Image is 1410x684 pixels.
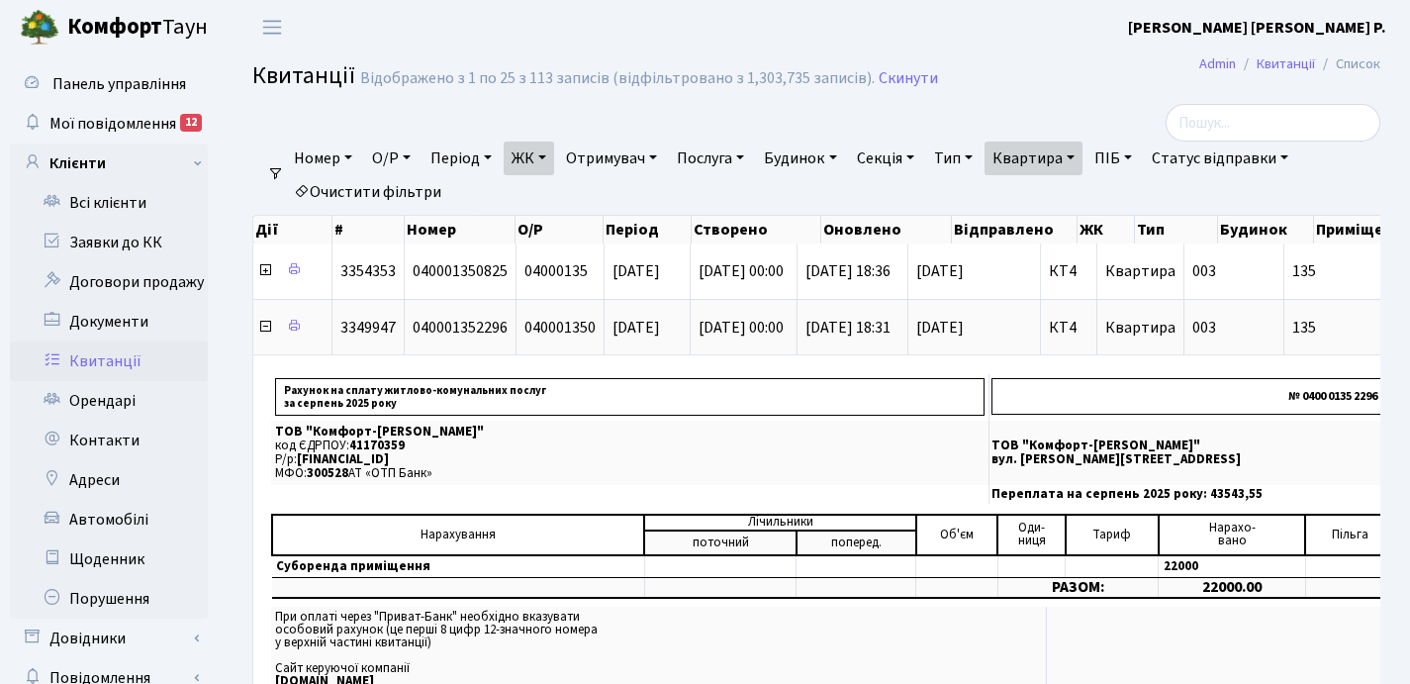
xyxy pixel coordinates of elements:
[997,515,1066,555] td: Оди- ниця
[985,142,1082,175] a: Квартира
[1135,216,1218,244] th: Тип
[612,260,660,282] span: [DATE]
[916,515,997,555] td: Об'єм
[1159,515,1306,555] td: Нарахо- вано
[10,500,208,539] a: Автомобілі
[558,142,665,175] a: Отримувач
[644,531,796,555] td: поточний
[504,142,554,175] a: ЖК
[669,142,752,175] a: Послуга
[275,378,985,416] p: Рахунок на сплату житлово-комунальних послуг за серпень 2025 року
[10,183,208,223] a: Всі клієнти
[1159,555,1306,578] td: 22000
[10,302,208,342] a: Документи
[1144,142,1296,175] a: Статус відправки
[849,142,922,175] a: Секція
[275,440,985,452] p: код ЄДРПОУ:
[926,142,981,175] a: Тип
[997,577,1158,598] td: РАЗОМ:
[1192,260,1216,282] span: 003
[10,460,208,500] a: Адреси
[1199,53,1236,74] a: Admin
[524,317,596,339] span: 040001350
[1128,16,1386,40] a: [PERSON_NAME] [PERSON_NAME] Р.
[1292,263,1404,279] span: 135
[286,175,449,209] a: Очистити фільтри
[644,515,916,531] td: Лічильники
[1292,320,1404,336] span: 135
[1305,515,1393,555] td: Пільга
[413,260,508,282] span: 040001350825
[247,11,297,44] button: Переключити навігацію
[1105,317,1175,339] span: Квартира
[10,262,208,302] a: Договори продажу
[1159,577,1306,598] td: 22000.00
[1315,53,1380,75] li: Список
[67,11,208,45] span: Таун
[1257,53,1315,74] a: Квитанції
[307,464,348,482] span: 300528
[180,114,202,132] div: 12
[67,11,162,43] b: Комфорт
[805,317,891,339] span: [DATE] 18:31
[612,317,660,339] span: [DATE]
[516,216,604,244] th: О/Р
[272,515,644,555] td: Нарахування
[275,453,985,466] p: Р/р:
[1078,216,1135,244] th: ЖК
[1192,317,1216,339] span: 003
[952,216,1079,244] th: Відправлено
[253,216,332,244] th: Дії
[49,113,176,135] span: Мої повідомлення
[1086,142,1140,175] a: ПІБ
[1128,17,1386,39] b: [PERSON_NAME] [PERSON_NAME] Р.
[20,8,59,48] img: logo.png
[10,104,208,144] a: Мої повідомлення12
[879,69,938,88] a: Скинути
[413,317,508,339] span: 040001352296
[524,260,588,282] span: 04000135
[1066,515,1159,555] td: Тариф
[1166,104,1380,142] input: Пошук...
[349,437,405,454] span: 41170359
[1105,260,1175,282] span: Квартира
[10,64,208,104] a: Панель управління
[916,320,1032,336] span: [DATE]
[1049,263,1088,279] span: КТ4
[10,619,208,658] a: Довідники
[916,263,1032,279] span: [DATE]
[1218,216,1313,244] th: Будинок
[10,539,208,579] a: Щоденник
[10,579,208,619] a: Порушення
[405,216,516,244] th: Номер
[10,381,208,421] a: Орендарі
[272,555,644,578] td: Суборенда приміщення
[10,223,208,262] a: Заявки до КК
[10,421,208,460] a: Контакти
[364,142,419,175] a: О/Р
[252,58,355,93] span: Квитанції
[692,216,822,244] th: Створено
[10,144,208,183] a: Клієнти
[1049,320,1088,336] span: КТ4
[52,73,186,95] span: Панель управління
[805,260,891,282] span: [DATE] 18:36
[604,216,692,244] th: Період
[756,142,844,175] a: Будинок
[340,260,396,282] span: 3354353
[423,142,500,175] a: Період
[297,450,389,468] span: [FINANCIAL_ID]
[360,69,875,88] div: Відображено з 1 по 25 з 113 записів (відфільтровано з 1,303,735 записів).
[275,467,985,480] p: МФО: АТ «ОТП Банк»
[797,531,916,555] td: поперед.
[275,426,985,439] p: ТОВ "Комфорт-[PERSON_NAME]"
[699,260,784,282] span: [DATE] 00:00
[340,317,396,339] span: 3349947
[332,216,405,244] th: #
[286,142,360,175] a: Номер
[821,216,952,244] th: Оновлено
[10,342,208,381] a: Квитанції
[1170,44,1410,85] nav: breadcrumb
[699,317,784,339] span: [DATE] 00:00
